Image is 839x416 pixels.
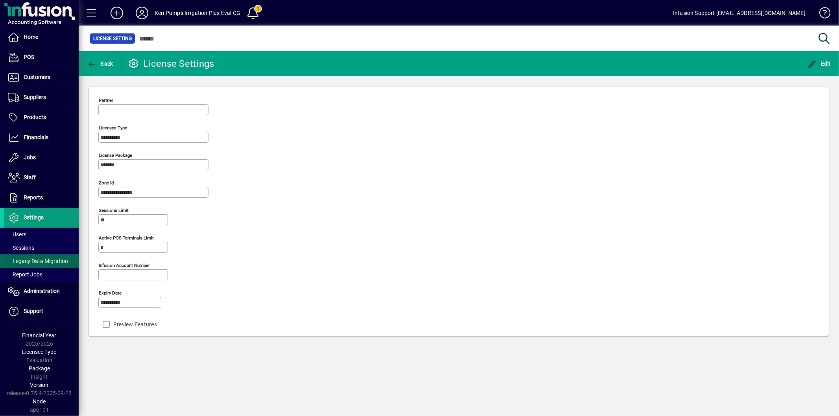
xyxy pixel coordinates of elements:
a: Jobs [4,148,79,168]
span: Administration [24,288,60,294]
a: Users [4,228,79,241]
span: Report Jobs [8,271,42,278]
span: Settings [24,214,44,221]
span: Home [24,34,38,40]
a: Products [4,108,79,127]
mat-label: Expiry date [99,290,122,296]
button: Profile [129,6,155,20]
a: Support [4,302,79,321]
a: Home [4,28,79,47]
span: Edit [808,61,831,67]
span: Reports [24,194,43,201]
button: Add [104,6,129,20]
mat-label: Infusion account number [99,263,150,268]
span: License Setting [93,35,132,42]
span: Financials [24,134,48,140]
mat-label: Sessions Limit [99,208,129,213]
a: Suppliers [4,88,79,107]
button: Edit [806,57,833,71]
span: Suppliers [24,94,46,100]
span: Products [24,114,46,120]
div: License Settings [128,57,214,70]
mat-label: License Package [99,153,132,158]
span: Licensee Type [22,349,57,355]
span: Staff [24,174,36,180]
mat-label: Zone Id [99,180,114,186]
a: Report Jobs [4,268,79,281]
span: Sessions [8,245,34,251]
button: Back [85,57,115,71]
span: Financial Year [22,332,57,339]
span: Version [30,382,49,388]
a: Staff [4,168,79,188]
span: Node [33,398,46,405]
div: Keri Pumps Irrigation Plus Eval CG [155,7,240,19]
div: Infusion Support [EMAIL_ADDRESS][DOMAIN_NAME] [673,7,806,19]
a: POS [4,48,79,67]
a: Sessions [4,241,79,254]
a: Financials [4,128,79,147]
span: Customers [24,74,50,80]
span: Jobs [24,154,36,160]
span: Back [87,61,113,67]
a: Administration [4,282,79,301]
mat-label: Licensee Type [99,125,127,131]
span: Support [24,308,43,314]
a: Knowledge Base [813,2,829,27]
span: POS [24,54,34,60]
a: Reports [4,188,79,208]
span: Legacy Data Migration [8,258,68,264]
span: Users [8,231,26,237]
span: Package [29,365,50,372]
mat-label: Active POS Terminals Limit [99,235,154,241]
app-page-header-button: Back [79,57,122,71]
a: Legacy Data Migration [4,254,79,268]
mat-label: Partner [99,98,113,103]
a: Customers [4,68,79,87]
